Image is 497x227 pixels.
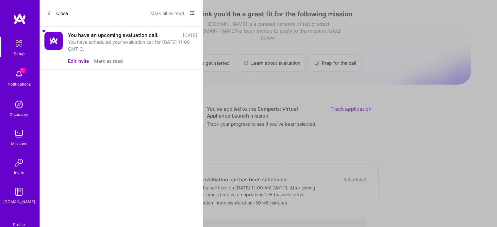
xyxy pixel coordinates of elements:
[12,127,25,140] img: teamwork
[11,140,27,147] div: Missions
[12,98,25,111] img: discovery
[94,57,123,64] button: Mark as read
[14,50,25,57] div: Setup
[12,68,25,81] img: bell
[12,185,25,198] img: guide book
[13,13,26,25] img: logo
[14,169,24,176] div: Invite
[68,32,158,39] div: You have an upcoming evaluation call.
[150,8,184,18] button: Mark all as read
[12,37,26,50] img: setup
[68,39,197,52] div: You have scheduled your evaluation call for [DATE] 11:00 GMT-3.
[8,81,31,88] div: Notifications
[3,198,35,205] div: [DOMAIN_NAME]
[12,156,25,169] img: Invite
[44,32,63,50] img: Company Logo
[47,8,68,18] button: Close
[68,57,89,64] button: Edit invite
[20,68,25,73] span: 1
[183,32,197,39] div: [DATE]
[10,111,28,118] div: Discovery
